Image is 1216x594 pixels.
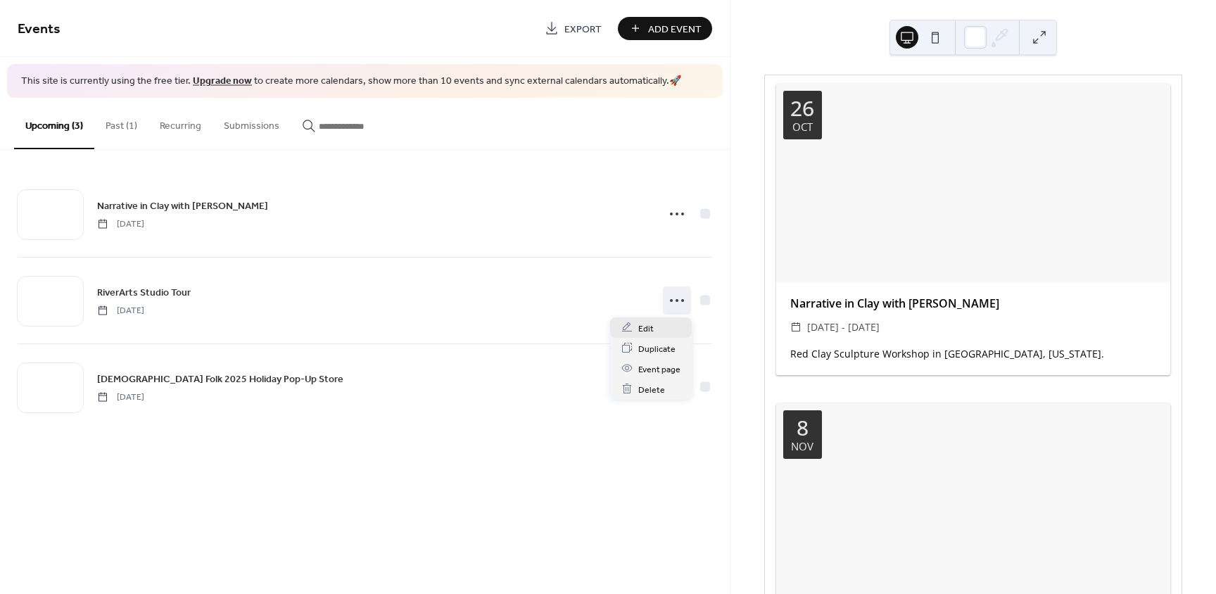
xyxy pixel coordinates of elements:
a: [DEMOGRAPHIC_DATA] Folk 2025 Holiday Pop-Up Store [97,371,343,387]
button: Past (1) [94,98,148,148]
span: Events [18,15,61,43]
span: Duplicate [638,341,676,356]
span: Event page [638,362,680,377]
span: [DATE] [97,391,144,403]
span: Export [564,22,602,37]
button: Submissions [213,98,291,148]
span: This site is currently using the free tier. to create more calendars, show more than 10 events an... [21,75,681,89]
div: 8 [797,417,809,438]
button: Recurring [148,98,213,148]
a: Export [534,17,612,40]
button: Add Event [618,17,712,40]
span: [DATE] - [DATE] [807,319,880,336]
span: Add Event [648,22,702,37]
span: RiverArts Studio Tour [97,285,191,300]
div: 26 [790,98,814,119]
span: Narrative in Clay with [PERSON_NAME] [97,198,268,213]
span: [DATE] [97,217,144,230]
span: Delete [638,382,665,397]
a: Narrative in Clay with [PERSON_NAME] [97,198,268,214]
div: Red Clay Sculpture Workshop in [GEOGRAPHIC_DATA], [US_STATE]. [776,346,1170,361]
span: [DATE] [97,304,144,317]
span: [DEMOGRAPHIC_DATA] Folk 2025 Holiday Pop-Up Store [97,372,343,386]
div: ​ [790,319,802,336]
a: RiverArts Studio Tour [97,284,191,301]
button: Upcoming (3) [14,98,94,149]
span: Edit [638,321,654,336]
div: Narrative in Clay with [PERSON_NAME] [776,295,1170,312]
div: Oct [792,122,813,132]
div: Nov [791,441,813,452]
a: Upgrade now [193,72,252,91]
